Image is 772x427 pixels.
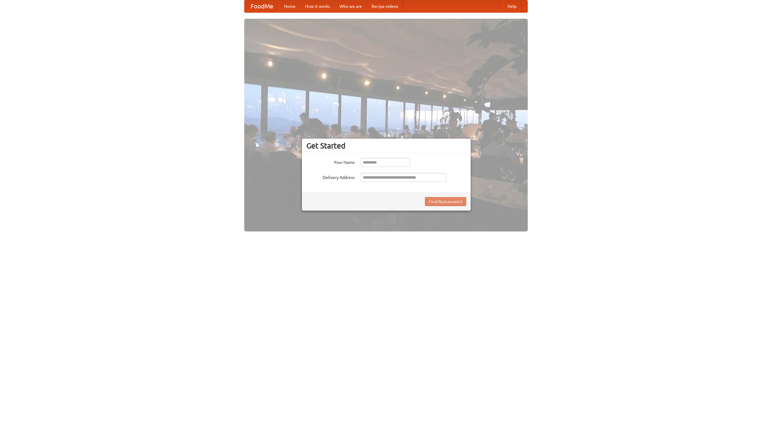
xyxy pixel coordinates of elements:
a: Help [503,0,521,12]
h3: Get Started [306,141,466,150]
button: Find Restaurants! [425,197,466,206]
label: Your Name [306,158,355,165]
a: Recipe videos [367,0,403,12]
a: FoodMe [245,0,279,12]
label: Delivery Address [306,173,355,180]
a: How it works [300,0,335,12]
a: Who we are [335,0,367,12]
a: Home [279,0,300,12]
